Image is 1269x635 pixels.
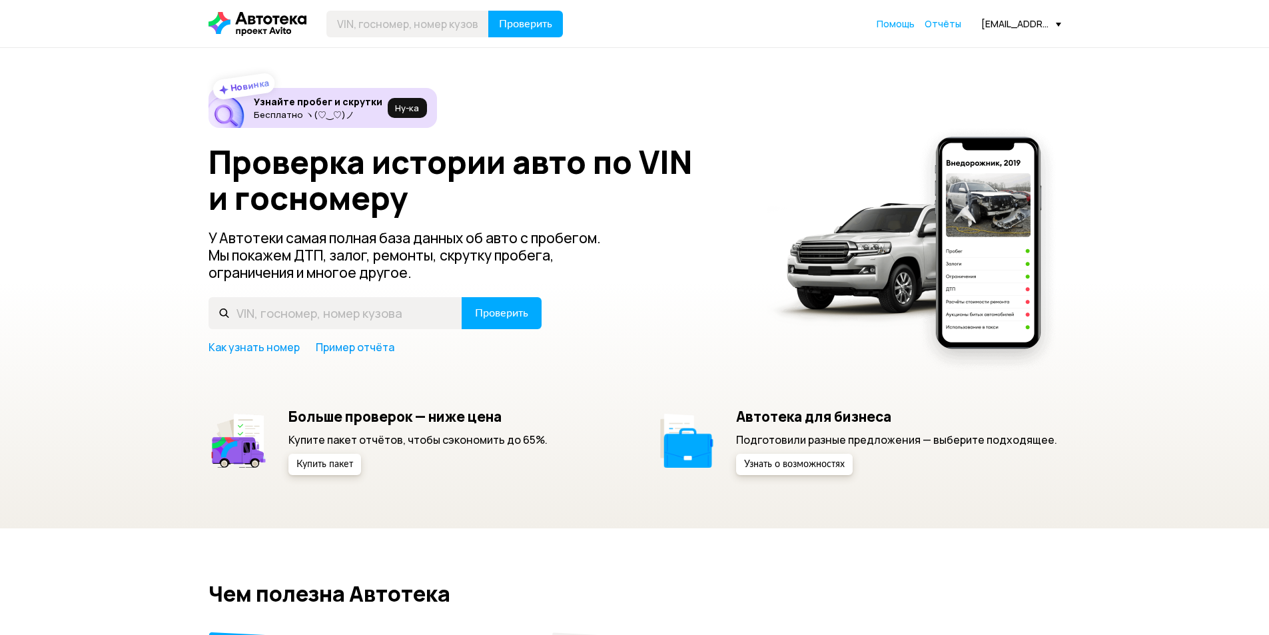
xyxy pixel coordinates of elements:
p: Подготовили разные предложения — выберите подходящее. [736,432,1057,447]
span: Ну‑ка [395,103,419,113]
a: Отчёты [925,17,961,31]
span: Отчёты [925,17,961,30]
span: Купить пакет [296,460,353,469]
h2: Чем полезна Автотека [209,582,1061,606]
button: Проверить [462,297,542,329]
p: Бесплатно ヽ(♡‿♡)ノ [254,109,382,120]
input: VIN, госномер, номер кузова [209,297,462,329]
div: [EMAIL_ADDRESS][DOMAIN_NAME] [981,17,1061,30]
p: У Автотеки самая полная база данных об авто с пробегом. Мы покажем ДТП, залог, ремонты, скрутку п... [209,229,623,281]
h1: Проверка истории авто по VIN и госномеру [209,144,750,216]
button: Купить пакет [288,454,361,475]
a: Как узнать номер [209,340,300,354]
span: Проверить [475,308,528,318]
strong: Новинка [229,77,270,94]
span: Помощь [877,17,915,30]
span: Проверить [499,19,552,29]
input: VIN, госномер, номер кузова [326,11,489,37]
h5: Больше проверок — ниже цена [288,408,548,425]
a: Пример отчёта [316,340,394,354]
h6: Узнайте пробег и скрутки [254,96,382,108]
p: Купите пакет отчётов, чтобы сэкономить до 65%. [288,432,548,447]
span: Узнать о возможностях [744,460,845,469]
button: Проверить [488,11,563,37]
a: Помощь [877,17,915,31]
button: Узнать о возможностях [736,454,853,475]
h5: Автотека для бизнеса [736,408,1057,425]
